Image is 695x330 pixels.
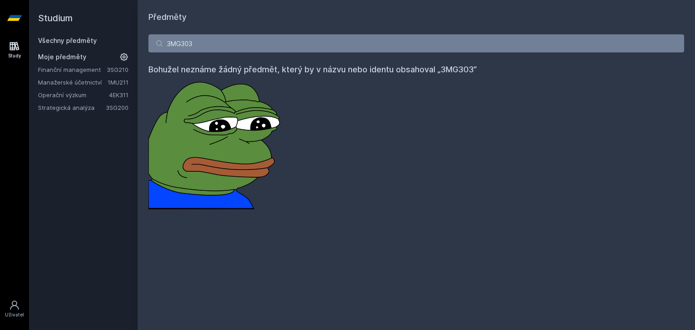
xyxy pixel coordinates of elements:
[38,90,109,99] a: Operační výzkum
[38,103,106,112] a: Strategická analýza
[108,79,129,86] a: 1MU211
[38,78,108,87] a: Manažerské účetnictví
[8,52,21,59] div: Study
[38,37,97,44] a: Všechny předměty
[106,104,129,111] a: 3SG200
[148,76,284,209] img: error_picture.png
[109,91,129,99] a: 4EK311
[2,36,27,64] a: Study
[2,295,27,323] a: Uživatel
[148,11,684,24] h1: Předměty
[107,66,129,73] a: 3SG210
[38,52,86,61] span: Moje předměty
[38,65,107,74] a: Finanční management
[148,34,684,52] input: Název nebo ident předmětu…
[5,311,24,318] div: Uživatel
[148,63,684,76] h4: Bohužel neznáme žádný předmět, který by v názvu nebo identu obsahoval „3MG303”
